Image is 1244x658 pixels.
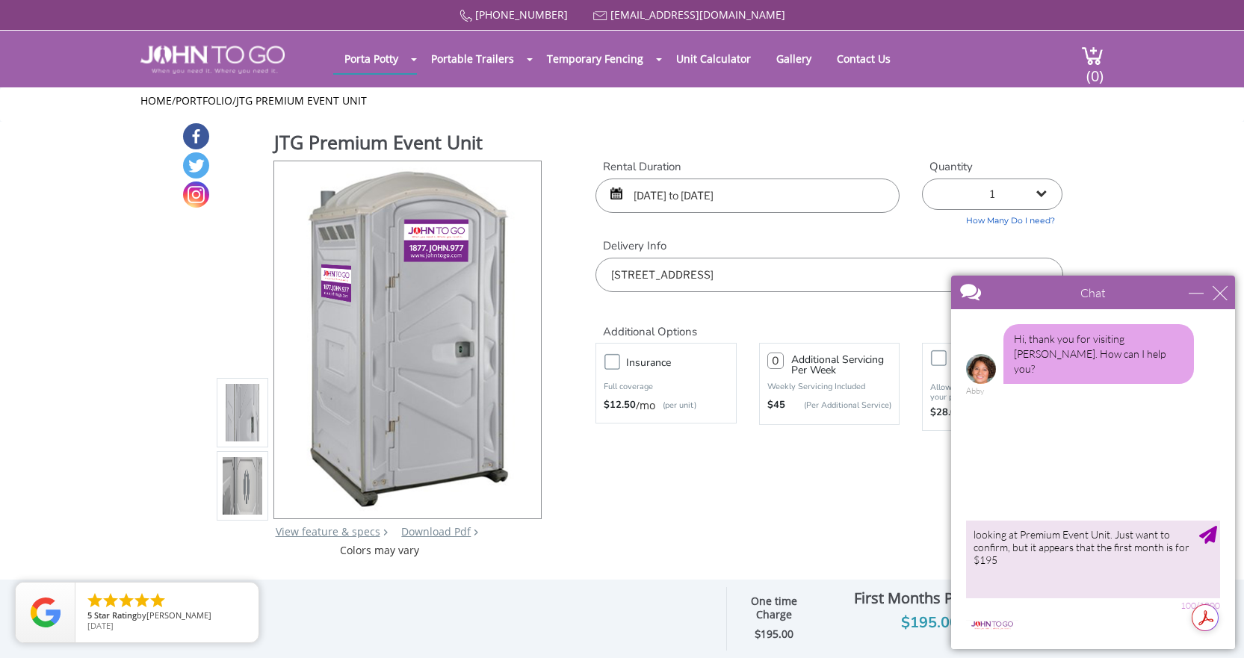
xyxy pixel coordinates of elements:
[31,598,61,627] img: Review Rating
[223,237,263,589] img: Product
[87,611,247,621] span: by
[767,353,784,369] input: 0
[1081,46,1104,66] img: cart a
[176,93,232,108] a: Portfolio
[86,592,104,609] li: 
[595,159,900,175] label: Rental Duration
[626,353,743,372] h3: Insurance
[942,267,1244,658] iframe: Live Chat Box
[117,592,135,609] li: 
[146,609,211,621] span: [PERSON_NAME]
[94,609,137,621] span: Star Rating
[595,307,1062,339] h2: Additional Options
[761,627,793,641] span: 195.00
[765,44,823,73] a: Gallery
[149,592,167,609] li: 
[276,524,380,538] a: View feature & specs
[610,7,785,22] a: [EMAIL_ADDRESS][DOMAIN_NAME]
[922,159,1062,175] label: Quantity
[820,586,1040,611] div: First Months Payment
[785,400,891,411] p: (Per Additional Service)
[751,594,797,622] strong: One time Charge
[930,382,1054,402] p: Allow only your users to enjoy your potty.
[217,543,543,558] div: Colors may vary
[274,129,543,159] h1: JTG Premium Event Unit
[1086,54,1104,86] span: (0)
[755,627,793,642] strong: $
[383,529,388,536] img: right arrow icon
[665,44,762,73] a: Unit Calculator
[140,46,285,74] img: JOHN to go
[604,398,636,413] strong: $12.50
[183,152,209,179] a: Twitter
[87,620,114,631] span: [DATE]
[102,592,120,609] li: 
[655,398,696,413] p: (per unit)
[536,44,655,73] a: Temporary Fencing
[87,609,92,621] span: 5
[133,592,151,609] li: 
[140,93,172,108] a: Home
[604,398,728,413] div: /mo
[791,355,891,376] h3: Additional Servicing Per Week
[595,258,1062,292] input: Delivery Address
[401,524,471,538] a: Download Pdf
[930,406,962,420] strong: $28.00
[595,238,1062,254] label: Delivery Info
[140,93,1104,108] ul: / /
[767,398,785,413] strong: $45
[595,179,900,213] input: Start date | End date
[593,11,607,21] img: Mail
[183,181,209,208] a: Instagram
[475,7,568,22] a: [PHONE_NUMBER]
[604,379,728,394] p: Full coverage
[420,44,525,73] a: Portable Trailers
[459,10,472,22] img: Call
[820,611,1040,635] div: $195.00
[826,44,902,73] a: Contact Us
[294,161,521,513] img: Product
[236,93,367,108] a: JTG Premium Event Unit
[767,381,891,392] p: Weekly Servicing Included
[333,44,409,73] a: Porta Potty
[922,210,1062,227] a: How Many Do I need?
[474,529,478,536] img: chevron.png
[183,123,209,149] a: Facebook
